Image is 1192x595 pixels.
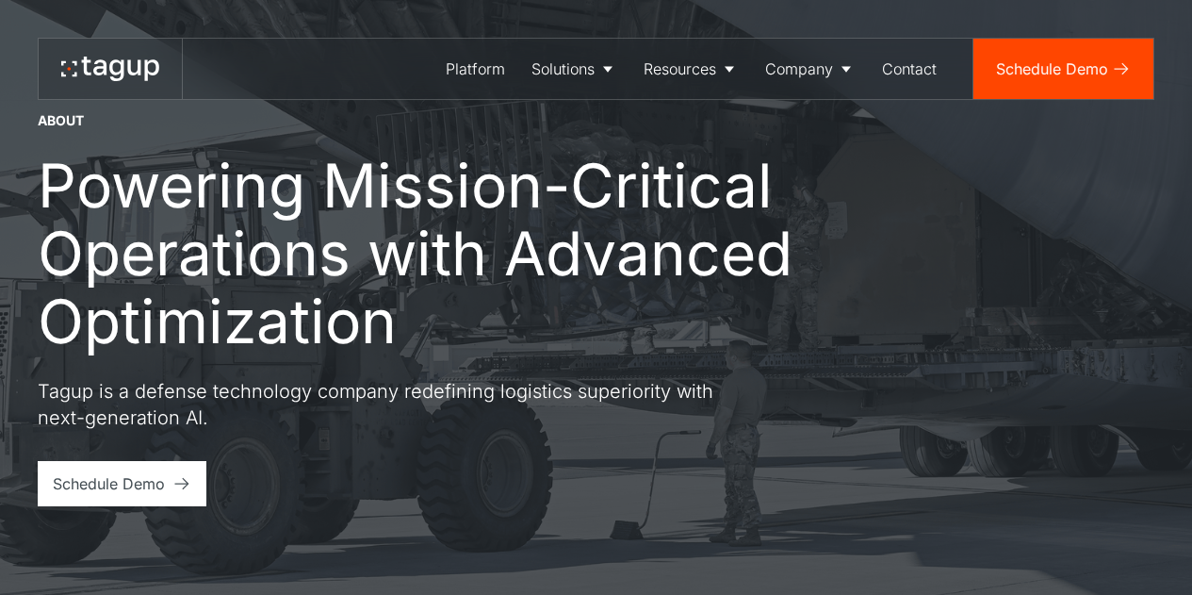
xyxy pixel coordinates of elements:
a: Company [752,39,869,99]
div: Company [765,58,833,80]
div: Schedule Demo [996,58,1108,80]
div: Contact [882,58,937,80]
a: Resources [630,39,752,99]
a: Schedule Demo [38,461,206,506]
a: Solutions [518,39,630,99]
p: Tagup is a defense technology company redefining logistics superiority with next-generation AI. [38,378,716,431]
div: Solutions [531,58,595,80]
a: Platform [433,39,518,99]
a: Contact [869,39,950,99]
a: Schedule Demo [973,39,1153,99]
div: Platform [446,58,505,80]
div: Resources [644,58,716,80]
div: About [38,111,84,130]
div: Schedule Demo [53,472,165,495]
h1: Powering Mission-Critical Operations with Advanced Optimization [38,152,829,355]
